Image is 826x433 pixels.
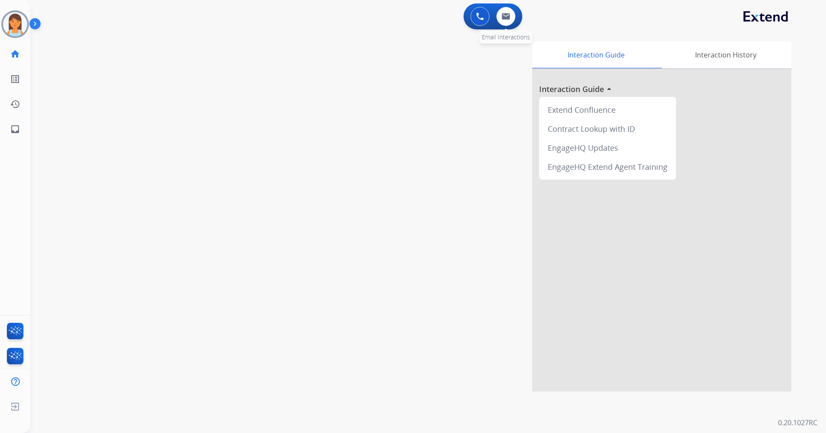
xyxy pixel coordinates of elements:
[10,124,20,134] mat-icon: inbox
[660,41,791,68] div: Interaction History
[543,138,673,157] div: EngageHQ Updates
[10,74,20,84] mat-icon: list_alt
[543,100,673,119] div: Extend Confluence
[10,49,20,59] mat-icon: home
[10,99,20,109] mat-icon: history
[778,417,817,428] p: 0.20.1027RC
[543,119,673,138] div: Contract Lookup with ID
[543,157,673,176] div: EngageHQ Extend Agent Training
[3,12,27,36] img: avatar
[532,41,660,68] div: Interaction Guide
[482,33,530,41] span: Email Interactions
